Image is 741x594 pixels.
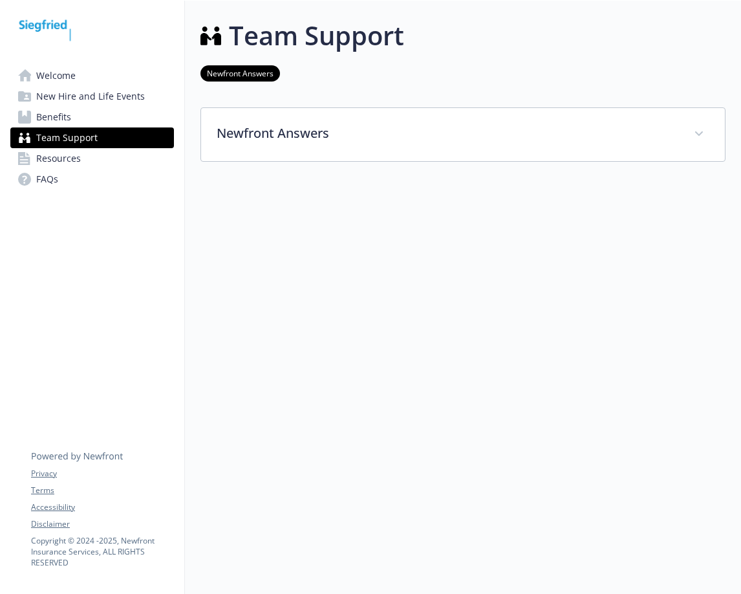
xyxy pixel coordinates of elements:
[36,86,145,107] span: New Hire and Life Events
[217,124,678,143] p: Newfront Answers
[10,127,174,148] a: Team Support
[10,169,174,190] a: FAQs
[36,65,76,86] span: Welcome
[10,148,174,169] a: Resources
[200,67,280,79] a: Newfront Answers
[31,468,173,479] a: Privacy
[10,86,174,107] a: New Hire and Life Events
[36,148,81,169] span: Resources
[31,518,173,530] a: Disclaimer
[229,16,404,55] h1: Team Support
[31,485,173,496] a: Terms
[201,108,725,161] div: Newfront Answers
[10,107,174,127] a: Benefits
[36,127,98,148] span: Team Support
[31,535,173,568] p: Copyright © 2024 - 2025 , Newfront Insurance Services, ALL RIGHTS RESERVED
[36,107,71,127] span: Benefits
[31,501,173,513] a: Accessibility
[36,169,58,190] span: FAQs
[10,65,174,86] a: Welcome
